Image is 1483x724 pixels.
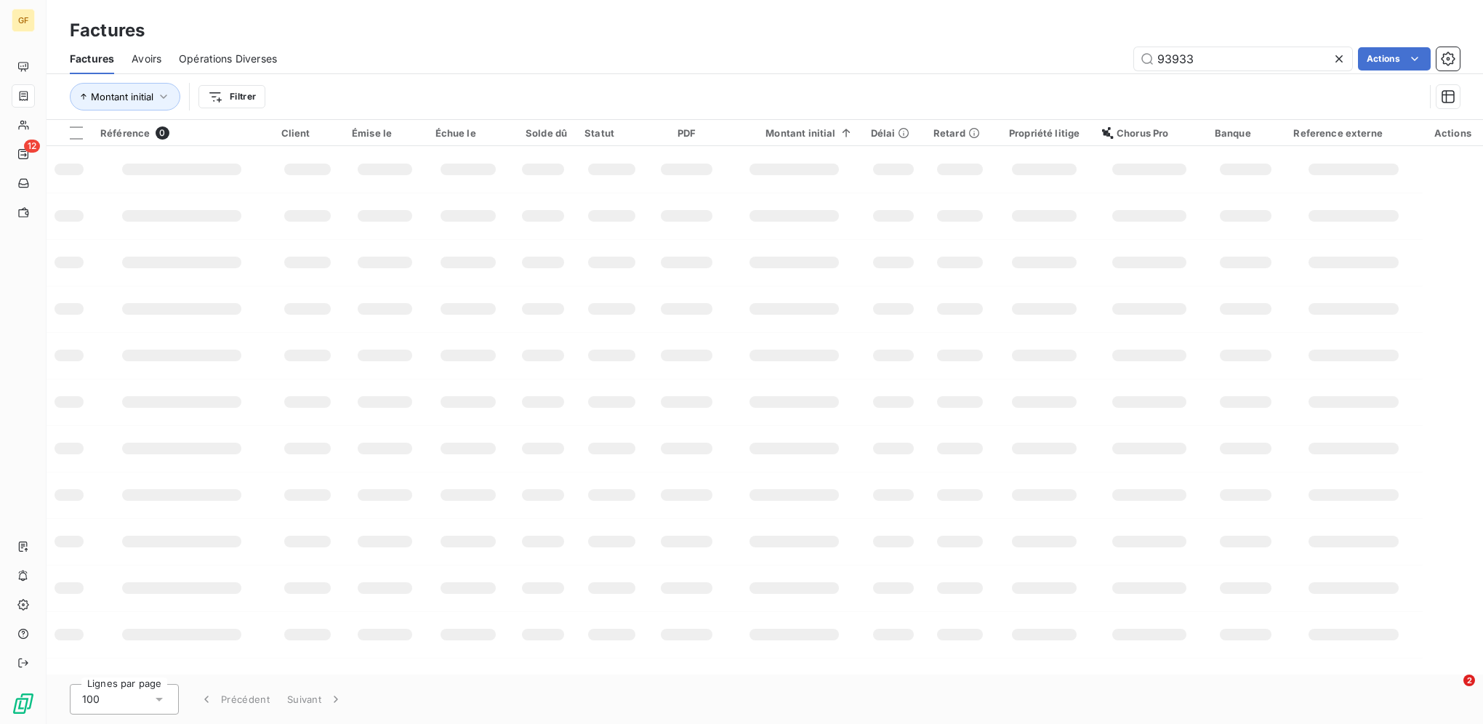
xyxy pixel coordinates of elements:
[584,127,639,139] div: Statut
[190,684,278,715] button: Précédent
[735,127,853,139] div: Montant initial
[1004,127,1085,139] div: Propriété litige
[1358,47,1431,71] button: Actions
[12,9,35,32] div: GF
[100,127,150,139] span: Référence
[156,126,169,140] span: 0
[278,684,352,715] button: Suivant
[352,127,417,139] div: Émise le
[70,17,145,44] h3: Factures
[1431,127,1474,139] div: Actions
[198,85,265,108] button: Filtrer
[1102,127,1197,139] div: Chorus Pro
[519,127,567,139] div: Solde dû
[82,692,100,707] span: 100
[933,127,987,139] div: Retard
[24,140,40,153] span: 12
[1215,127,1277,139] div: Banque
[70,83,180,110] button: Montant initial
[1293,127,1413,139] div: Reference externe
[1134,47,1352,71] input: Rechercher
[1434,675,1468,709] iframe: Intercom live chat
[656,127,718,139] div: PDF
[12,692,35,715] img: Logo LeanPay
[70,52,114,66] span: Factures
[1463,675,1475,686] span: 2
[871,127,916,139] div: Délai
[435,127,502,139] div: Échue le
[132,52,161,66] span: Avoirs
[281,127,335,139] div: Client
[179,52,277,66] span: Opérations Diverses
[91,91,153,102] span: Montant initial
